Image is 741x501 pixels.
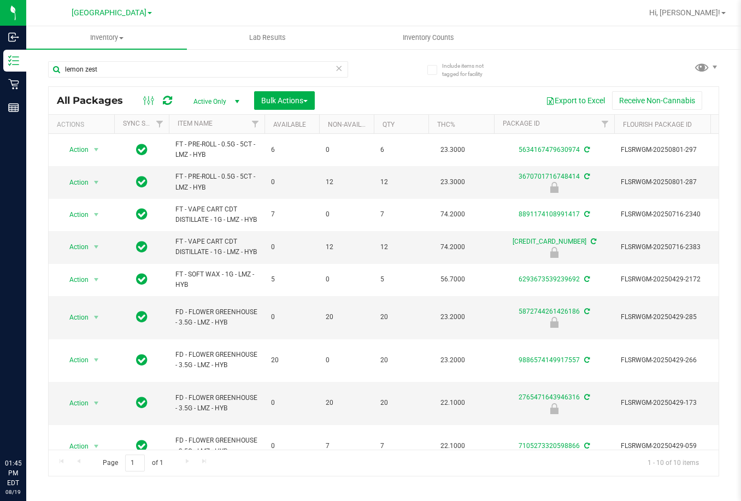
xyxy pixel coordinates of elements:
span: FT - SOFT WAX - 1G - LMZ - HYB [175,269,258,290]
span: Sync from Compliance System [589,238,596,245]
span: FLSRWGM-20250429-059 [621,441,728,451]
span: select [90,175,103,190]
a: 6293673539239692 [519,275,580,283]
span: 22.1000 [435,395,471,411]
a: Package ID [503,120,540,127]
span: Bulk Actions [261,96,308,105]
span: FLSRWGM-20250801-287 [621,177,728,187]
span: 74.2000 [435,239,471,255]
span: 23.3000 [435,174,471,190]
span: 12 [326,177,367,187]
div: Newly Received [492,403,616,414]
span: FLSRWGM-20250716-2383 [621,242,728,252]
span: select [90,142,103,157]
span: 5 [380,274,422,285]
span: select [90,439,103,454]
span: Action [60,272,89,287]
span: Hi, [PERSON_NAME]! [649,8,720,17]
span: 1 - 10 of 10 items [639,455,708,471]
span: 56.7000 [435,272,471,287]
span: 0 [271,242,313,252]
inline-svg: Inbound [8,32,19,43]
span: Action [60,310,89,325]
div: Actions [57,121,110,128]
span: FD - FLOWER GREENHOUSE - 3.5G - LMZ - HYB [175,393,258,414]
div: Newly Received [492,247,616,258]
span: 23.2000 [435,309,471,325]
span: 20 [380,398,422,408]
span: 6 [271,145,313,155]
a: 8891174108991417 [519,210,580,218]
span: FLSRWGM-20250429-266 [621,355,728,366]
a: Non-Available [328,121,377,128]
span: FLSRWGM-20250801-297 [621,145,728,155]
span: Action [60,352,89,368]
span: Action [60,439,89,454]
a: Available [273,121,306,128]
inline-svg: Retail [8,79,19,90]
span: 20 [380,355,422,366]
span: Sync from Compliance System [583,356,590,364]
span: 7 [326,441,367,451]
span: 7 [271,209,313,220]
input: Search Package ID, Item Name, SKU, Lot or Part Number... [48,61,348,78]
span: In Sync [136,207,148,222]
span: Sync from Compliance System [583,275,590,283]
span: FLSRWGM-20250716-2340 [621,209,728,220]
span: Action [60,142,89,157]
span: 0 [271,441,313,451]
span: 0 [271,177,313,187]
span: FLSRWGM-20250429-285 [621,312,728,322]
span: 23.3000 [435,142,471,158]
span: 0 [326,145,367,155]
span: FT - PRE-ROLL - 0.5G - 5CT - LMZ - HYB [175,139,258,160]
span: FD - FLOWER GREENHOUSE - 3.5G - LMZ - HYB [175,350,258,370]
span: Action [60,207,89,222]
a: Qty [383,121,395,128]
button: Export to Excel [539,91,612,110]
span: [GEOGRAPHIC_DATA] [72,8,146,17]
a: 2765471643946316 [519,393,580,401]
a: Sync Status [123,120,165,127]
span: 12 [326,242,367,252]
span: 5 [271,274,313,285]
span: 22.1000 [435,438,471,454]
a: Flourish Package ID [623,121,692,128]
a: Filter [596,115,614,133]
a: Inventory Counts [348,26,509,49]
a: Filter [151,115,169,133]
span: 0 [326,274,367,285]
button: Bulk Actions [254,91,315,110]
span: Sync from Compliance System [583,393,590,401]
span: 20 [271,355,313,366]
span: 20 [380,312,422,322]
span: Action [60,396,89,411]
span: 0 [326,209,367,220]
a: 3670701716748414 [519,173,580,180]
p: 08/19 [5,488,21,496]
span: Sync from Compliance System [583,442,590,450]
span: 12 [380,177,422,187]
span: select [90,310,103,325]
span: 6 [380,145,422,155]
span: Page of 1 [93,455,172,471]
span: 0 [326,355,367,366]
span: FT - VAPE CART CDT DISTILLATE - 1G - LMZ - HYB [175,204,258,225]
a: 5872744261426186 [519,308,580,315]
a: [CREDIT_CARD_NUMBER] [513,238,586,245]
span: 23.2000 [435,352,471,368]
span: FD - FLOWER GREENHOUSE - 3.5G - LMZ - HYB [175,307,258,328]
inline-svg: Reports [8,102,19,113]
span: 0 [271,398,313,408]
a: 7105273320598866 [519,442,580,450]
span: FLSRWGM-20250429-173 [621,398,728,408]
span: select [90,272,103,287]
span: In Sync [136,272,148,287]
span: select [90,239,103,255]
div: Newly Received [492,317,616,328]
span: Sync from Compliance System [583,308,590,315]
a: 9886574149917557 [519,356,580,364]
span: select [90,396,103,411]
inline-svg: Inventory [8,55,19,66]
span: 12 [380,242,422,252]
